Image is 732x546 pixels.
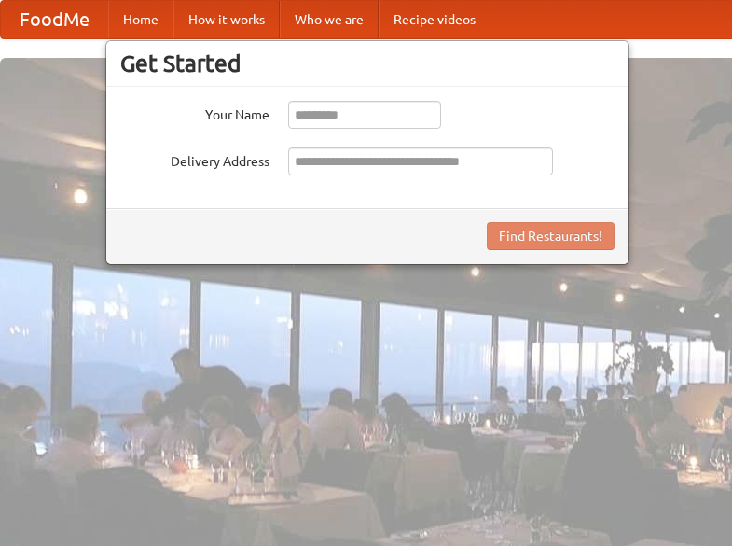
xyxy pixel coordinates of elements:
[487,222,615,250] button: Find Restaurants!
[120,147,269,171] label: Delivery Address
[1,1,108,38] a: FoodMe
[379,1,490,38] a: Recipe videos
[108,1,173,38] a: Home
[280,1,379,38] a: Who we are
[120,49,615,77] h3: Get Started
[120,101,269,124] label: Your Name
[173,1,280,38] a: How it works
